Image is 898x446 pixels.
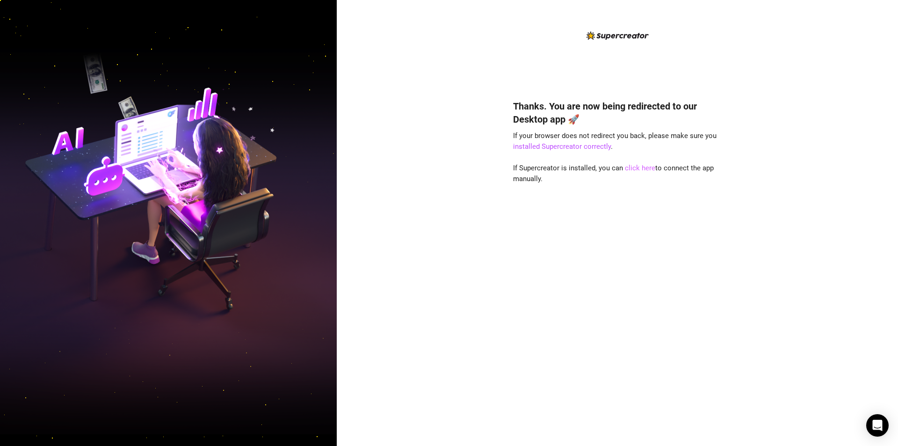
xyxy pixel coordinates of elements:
a: installed Supercreator correctly [513,142,611,151]
div: Open Intercom Messenger [866,414,889,437]
img: logo-BBDzfeDw.svg [587,31,649,40]
span: If your browser does not redirect you back, please make sure you . [513,132,717,151]
a: click here [625,164,655,172]
h4: Thanks. You are now being redirected to our Desktop app 🚀 [513,100,722,126]
span: If Supercreator is installed, you can to connect the app manually. [513,164,714,183]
